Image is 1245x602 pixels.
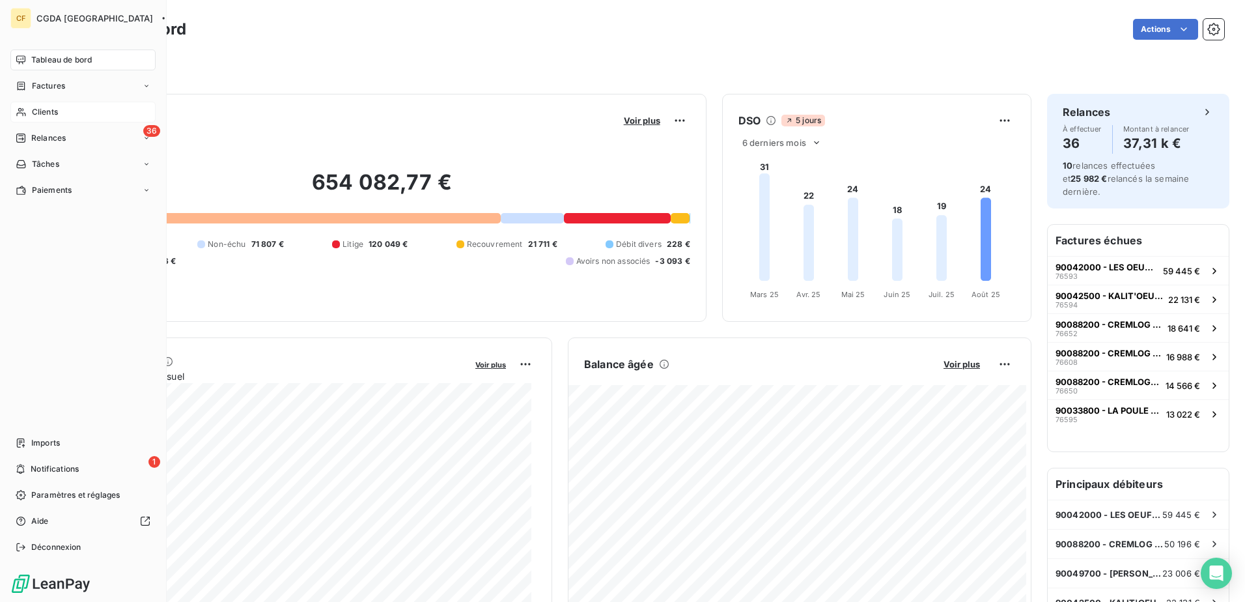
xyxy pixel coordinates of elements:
[10,573,91,594] img: Logo LeanPay
[742,137,806,148] span: 6 derniers mois
[1048,399,1229,428] button: 90033800 - LA POULE BLANCHE EURL7659513 022 €
[10,433,156,453] a: Imports
[1168,323,1200,334] span: 18 641 €
[1056,291,1163,301] span: 90042500 - KALIT'OEUFS EURL
[31,463,79,475] span: Notifications
[841,290,865,299] tspan: Mai 25
[1056,301,1078,309] span: 76594
[1123,133,1190,154] h4: 37,31 k €
[1056,330,1078,337] span: 76652
[1056,377,1160,387] span: 90088200 - CREMLOG LE FROMAGER DES HALLES
[1056,387,1078,395] span: 76650
[972,290,1000,299] tspan: Août 25
[1133,19,1198,40] button: Actions
[1063,104,1110,120] h6: Relances
[1056,272,1078,280] span: 76593
[620,115,664,126] button: Voir plus
[781,115,825,126] span: 5 jours
[10,8,31,29] div: CF
[616,238,662,250] span: Débit divers
[467,238,523,250] span: Recouvrement
[1056,539,1164,549] span: 90088200 - CREMLOG LE FROMAGER DES HALLES
[1063,160,1189,197] span: relances effectuées et relancés la semaine dernière.
[74,369,466,383] span: Chiffre d'affaires mensuel
[1056,405,1161,416] span: 90033800 - LA POULE BLANCHE EURL
[1164,539,1200,549] span: 50 196 €
[1056,509,1162,520] span: 90042000 - LES OEUFS DE [GEOGRAPHIC_DATA]
[1201,558,1232,589] div: Open Intercom Messenger
[471,358,510,370] button: Voir plus
[1070,173,1107,184] span: 25 982 €
[1166,352,1200,362] span: 16 988 €
[10,102,156,122] a: Clients
[1056,416,1078,423] span: 76595
[884,290,910,299] tspan: Juin 25
[1063,133,1102,154] h4: 36
[1056,319,1162,330] span: 90088200 - CREMLOG LE FROMAGER DES HALLES
[1056,262,1158,272] span: 90042000 - LES OEUFS DE [GEOGRAPHIC_DATA]
[10,511,156,532] a: Aide
[624,115,660,126] span: Voir plus
[1048,342,1229,371] button: 90088200 - CREMLOG LE FROMAGER DES HALLES7660816 988 €
[32,106,58,118] span: Clients
[251,238,284,250] span: 71 807 €
[32,80,65,92] span: Factures
[1166,409,1200,420] span: 13 022 €
[576,255,650,267] span: Avoirs non associés
[1162,509,1200,520] span: 59 445 €
[1048,371,1229,399] button: 90088200 - CREMLOG LE FROMAGER DES HALLES7665014 566 €
[10,128,156,149] a: 36Relances
[10,180,156,201] a: Paiements
[31,489,120,501] span: Paramètres et réglages
[74,169,690,208] h2: 654 082,77 €
[10,50,156,70] a: Tableau de bord
[944,359,980,369] span: Voir plus
[1166,380,1200,391] span: 14 566 €
[10,485,156,506] a: Paramètres et réglages
[667,238,690,250] span: 228 €
[1168,294,1200,305] span: 22 131 €
[1056,568,1162,579] span: 90049700 - [PERSON_NAME] ET FILS
[475,360,506,369] span: Voir plus
[32,158,59,170] span: Tâches
[208,238,245,250] span: Non-échu
[36,13,153,23] span: CGDA [GEOGRAPHIC_DATA]
[528,238,557,250] span: 21 711 €
[32,184,72,196] span: Paiements
[940,358,984,370] button: Voir plus
[1048,225,1229,256] h6: Factures échues
[1048,468,1229,500] h6: Principaux débiteurs
[1056,348,1161,358] span: 90088200 - CREMLOG LE FROMAGER DES HALLES
[148,456,160,468] span: 1
[738,113,761,128] h6: DSO
[929,290,955,299] tspan: Juil. 25
[31,132,66,144] span: Relances
[31,54,92,66] span: Tableau de bord
[31,515,49,527] span: Aide
[584,356,654,372] h6: Balance âgée
[1063,125,1102,133] span: À effectuer
[1056,358,1078,366] span: 76608
[1048,285,1229,313] button: 90042500 - KALIT'OEUFS EURL7659422 131 €
[1123,125,1190,133] span: Montant à relancer
[1048,256,1229,285] button: 90042000 - LES OEUFS DE [GEOGRAPHIC_DATA]7659359 445 €
[369,238,408,250] span: 120 049 €
[10,154,156,175] a: Tâches
[1162,568,1200,579] span: 23 006 €
[31,541,81,553] span: Déconnexion
[1063,160,1072,171] span: 10
[31,437,60,449] span: Imports
[143,125,160,137] span: 36
[10,76,156,96] a: Factures
[1163,266,1200,276] span: 59 445 €
[796,290,820,299] tspan: Avr. 25
[1048,313,1229,342] button: 90088200 - CREMLOG LE FROMAGER DES HALLES7665218 641 €
[655,255,690,267] span: -3 093 €
[750,290,779,299] tspan: Mars 25
[343,238,363,250] span: Litige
